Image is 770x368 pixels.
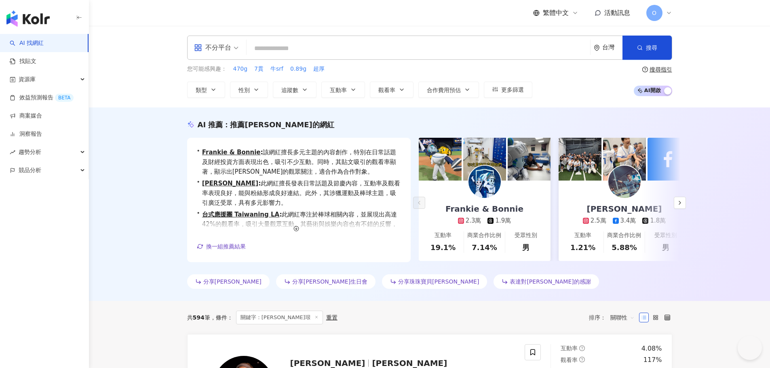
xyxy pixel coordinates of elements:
div: 共 筆 [187,314,210,321]
img: post-image [419,138,462,181]
a: 效益預測報告BETA [10,94,74,102]
a: searchAI 找網紅 [10,39,44,47]
span: [PERSON_NAME] [372,358,447,368]
span: 超厚 [313,65,325,73]
span: 觀看率 [378,87,395,93]
span: environment [594,45,600,51]
div: • [197,179,401,208]
div: 19.1% [430,242,456,252]
span: 類型 [196,87,207,93]
div: 117% [643,355,662,364]
div: 男 [662,242,669,252]
span: 您可能感興趣： [187,65,227,73]
div: 1.8萬 [650,217,666,225]
div: 互動率 [574,231,591,240]
a: [PERSON_NAME]2.5萬3.4萬1.8萬互動率1.21%商業合作比例5.88%受眾性別男 [559,181,690,261]
button: 0.89g [290,65,307,74]
span: 表達對[PERSON_NAME]的感謝 [510,278,591,285]
div: 2.5萬 [591,217,606,225]
a: [PERSON_NAME] [202,180,258,187]
span: 此網紅專注於棒球相關內容，並展現出高達42%的觀看率，吸引大量觀眾互動。其藝術與娛樂內容也有不錯的反響，顯示其多元化的影響力，因此特別推薦。 [202,210,401,239]
span: 牛srf [270,65,283,73]
span: 更多篩選 [501,86,524,93]
a: 洞察報告 [10,130,42,138]
button: 7貫 [254,65,264,74]
div: 受眾性別 [654,231,677,240]
div: 商業合作比例 [607,231,641,240]
button: 超厚 [313,65,325,74]
div: 不分平台 [194,41,231,54]
span: 資源庫 [19,70,36,88]
div: 1.9萬 [495,217,511,225]
span: 互動率 [561,345,578,351]
button: 牛srf [270,65,284,74]
button: 更多篩選 [484,82,532,98]
a: 台式應援團 Taiwaning LA [202,211,280,218]
img: logo [6,11,50,27]
div: 男 [522,242,530,252]
a: Frankie & Bonnie2.3萬1.9萬互動率19.1%商業合作比例7.14%受眾性別男 [419,181,551,261]
div: 商業合作比例 [467,231,501,240]
img: post-image [508,138,551,181]
div: 重置 [326,314,338,321]
button: 470g [233,65,248,74]
div: 受眾性別 [515,231,537,240]
div: 7.14% [472,242,497,252]
span: 關聯性 [610,311,635,324]
span: 分享[PERSON_NAME]生日會 [292,278,367,285]
a: Frankie & Bonnie [202,149,261,156]
a: 商案媒合 [10,112,42,120]
span: O [652,8,656,17]
span: : [260,149,263,156]
button: 追蹤數 [273,82,316,98]
span: 追蹤數 [281,87,298,93]
button: 換一組推薦結果 [197,240,246,252]
span: 條件 ： [210,314,233,321]
span: rise [10,149,15,155]
button: 性別 [230,82,268,98]
span: appstore [194,44,202,52]
span: 分享[PERSON_NAME] [203,278,262,285]
span: 7貫 [254,65,264,73]
div: 搜尋指引 [650,66,672,73]
span: 合作費用預估 [427,87,461,93]
span: 搜尋 [646,44,657,51]
span: 觀看率 [561,357,578,363]
img: post-image [603,138,646,181]
button: 搜尋 [622,36,672,60]
span: 推薦[PERSON_NAME]的網紅 [230,120,334,129]
span: 趨勢分析 [19,143,41,161]
span: 競品分析 [19,161,41,179]
div: 台灣 [602,44,622,51]
button: 合作費用預估 [418,82,479,98]
span: 關鍵字：[PERSON_NAME]珢 [236,311,323,324]
img: post-image [648,138,690,181]
span: 0.89g [290,65,306,73]
div: 1.21% [570,242,595,252]
span: [PERSON_NAME] [290,358,365,368]
img: post-image [559,138,601,181]
div: 2.3萬 [466,217,481,225]
button: 互動率 [321,82,365,98]
span: 該網紅擅長多元主題的內容創作，特別在日常話題及財經投資方面表現出色，吸引不少互動。同時，其貼文吸引的觀看率顯著，顯示出[PERSON_NAME]的觀眾關注，適合作為合作對象。 [202,147,401,177]
div: [PERSON_NAME] [579,203,670,214]
iframe: Help Scout Beacon - Open [738,336,762,360]
span: 互動率 [330,87,347,93]
span: 分享珠珠寶貝[PERSON_NAME] [398,278,479,285]
span: 活動訊息 [604,9,630,17]
span: 繁體中文 [543,8,569,17]
img: KOL Avatar [468,166,501,198]
div: 互動率 [435,231,451,240]
span: : [279,211,282,218]
button: 觀看率 [370,82,413,98]
div: 5.88% [612,242,637,252]
span: question-circle [579,345,585,351]
span: 594 [193,314,205,321]
img: KOL Avatar [608,166,641,198]
div: 4.08% [641,344,662,353]
a: 找貼文 [10,57,36,65]
span: : [258,180,261,187]
span: 換一組推薦結果 [206,243,246,250]
div: Frankie & Bonnie [437,203,532,214]
span: question-circle [579,357,585,362]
